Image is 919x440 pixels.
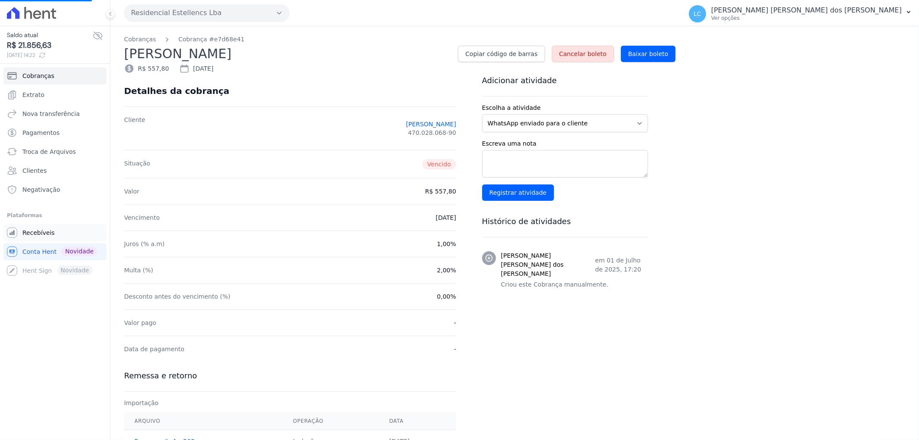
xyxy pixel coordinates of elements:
a: Cancelar boleto [552,46,614,62]
span: Copiar código de barras [465,50,537,58]
p: Ver opções [711,15,902,22]
dt: Juros (% a.m) [124,240,165,248]
dt: Valor [124,187,139,196]
p: em 01 de Julho de 2025, 17:20 [595,256,648,274]
button: LC [PERSON_NAME] [PERSON_NAME] dos [PERSON_NAME] Ver opções [682,2,919,26]
input: Registrar atividade [482,184,554,201]
h3: [PERSON_NAME] [PERSON_NAME] dos [PERSON_NAME] [501,251,595,278]
span: Pagamentos [22,128,59,137]
p: Criou este Cobrança manualmente. [501,280,648,289]
label: Escreva uma nota [482,139,648,148]
a: Recebíveis [3,224,106,241]
h2: [PERSON_NAME] [124,44,451,63]
dd: 0,00% [437,292,456,301]
span: Extrato [22,90,44,99]
span: [DATE] 14:22 [7,51,93,59]
span: Nova transferência [22,109,80,118]
dt: Desconto antes do vencimento (%) [124,292,231,301]
a: Troca de Arquivos [3,143,106,160]
dd: [DATE] [436,213,456,222]
a: Pagamentos [3,124,106,141]
div: R$ 557,80 [124,63,169,74]
span: Saldo atual [7,31,93,40]
div: Plataformas [7,210,103,221]
a: Nova transferência [3,105,106,122]
label: Escolha a atividade [482,103,648,112]
a: Cobrança #e7d68e41 [178,35,245,44]
span: LC [694,11,701,17]
a: Baixar boleto [621,46,676,62]
dt: Data de pagamento [124,345,184,353]
span: Cobranças [22,72,54,80]
div: [DATE] [179,63,213,74]
dd: 2,00% [437,266,456,275]
span: R$ 21.856,63 [7,40,93,51]
dt: Valor pago [124,318,156,327]
dd: - [454,318,456,327]
span: Recebíveis [22,228,55,237]
a: Cobranças [3,67,106,84]
nav: Sidebar [7,67,103,279]
span: Vencido [422,159,456,169]
a: Cobranças [124,35,156,44]
span: Clientes [22,166,47,175]
th: Data [379,412,456,430]
a: Conta Hent Novidade [3,243,106,260]
h3: Adicionar atividade [482,75,648,86]
dt: Vencimento [124,213,160,222]
button: Residencial Estellencs Lba [124,4,290,22]
div: Importação [124,399,456,407]
a: Clientes [3,162,106,179]
h3: Histórico de atividades [482,216,648,227]
span: Baixar boleto [628,50,668,58]
dd: 1,00% [437,240,456,248]
a: Extrato [3,86,106,103]
a: Copiar código de barras [458,46,545,62]
a: Negativação [3,181,106,198]
dd: R$ 557,80 [425,187,456,196]
span: Conta Hent [22,247,56,256]
dt: Cliente [124,115,145,141]
dd: - [454,345,456,353]
th: Arquivo [124,412,283,430]
span: Cancelar boleto [559,50,607,58]
a: [PERSON_NAME] [406,120,456,128]
span: 470.028.068-90 [408,128,456,137]
span: Negativação [22,185,60,194]
div: Detalhes da cobrança [124,86,229,96]
nav: Breadcrumb [124,35,905,44]
span: Troca de Arquivos [22,147,76,156]
span: Novidade [62,247,97,256]
p: [PERSON_NAME] [PERSON_NAME] dos [PERSON_NAME] [711,6,902,15]
dt: Multa (%) [124,266,153,275]
h3: Remessa e retorno [124,371,456,381]
dt: Situação [124,159,150,169]
th: Operação [283,412,379,430]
